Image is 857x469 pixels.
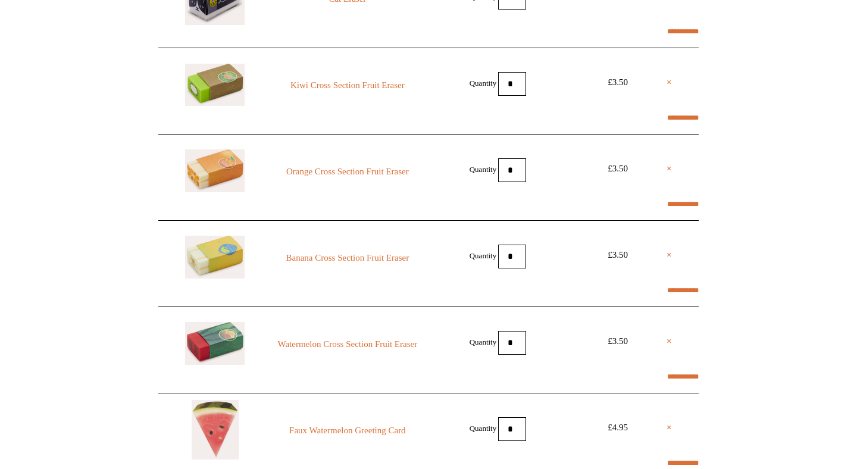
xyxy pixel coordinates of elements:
[591,75,645,89] div: £3.50
[591,248,645,262] div: £3.50
[591,161,645,176] div: £3.50
[185,236,245,279] img: Banana Cross Section Fruit Eraser
[267,251,428,265] a: Banana Cross Section Fruit Eraser
[267,337,428,351] a: Watermelon Cross Section Fruit Eraser
[591,334,645,348] div: £3.50
[470,251,497,259] label: Quantity
[470,423,497,432] label: Quantity
[192,400,239,459] img: Faux Watermelon Greeting Card
[267,164,428,179] a: Orange Cross Section Fruit Eraser
[667,334,672,348] a: ×
[267,423,428,437] a: Faux Watermelon Greeting Card
[667,248,672,262] a: ×
[185,64,245,106] img: Kiwi Cross Section Fruit Eraser
[470,337,497,346] label: Quantity
[667,420,672,434] a: ×
[185,322,245,365] img: Watermelon Cross Section Fruit Eraser
[185,149,245,192] img: Orange Cross Section Fruit Eraser
[470,164,497,173] label: Quantity
[667,161,672,176] a: ×
[591,420,645,434] div: £4.95
[667,75,672,89] a: ×
[267,78,428,92] a: Kiwi Cross Section Fruit Eraser
[470,78,497,87] label: Quantity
